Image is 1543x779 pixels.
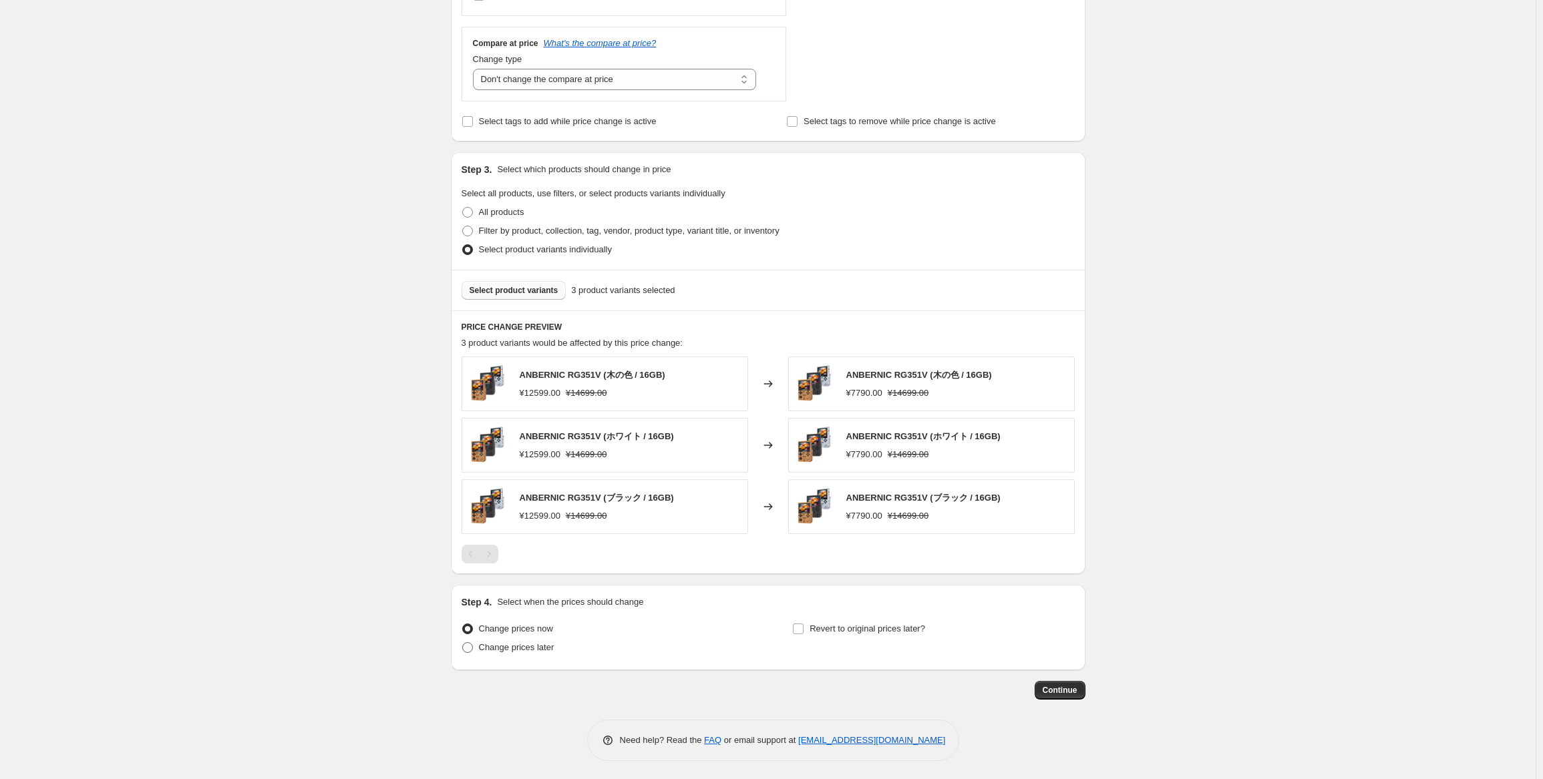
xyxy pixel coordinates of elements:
[804,116,996,126] span: Select tags to remove while price change is active
[520,386,560,400] div: ¥12599.00
[846,386,882,400] div: ¥7790.00
[846,370,992,380] span: ANBERNIC RG351V (木の色 / 16GB)
[1035,681,1085,700] button: Continue
[520,370,665,380] span: ANBERNIC RG351V (木の色 / 16GB)
[479,207,524,217] span: All products
[620,735,705,745] span: Need help? Read the
[566,509,607,523] strike: ¥14699.00
[462,281,566,300] button: Select product variants
[846,509,882,523] div: ¥7790.00
[479,244,612,254] span: Select product variants individually
[796,487,836,527] img: 6b173e47a05c1f1b480d561997817f76_80x.png
[469,425,509,465] img: 6b173e47a05c1f1b480d561997817f76_80x.png
[520,509,560,523] div: ¥12599.00
[846,493,1001,503] span: ANBERNIC RG351V (ブラック / 16GB)
[462,338,683,348] span: 3 product variants would be affected by this price change:
[566,386,607,400] strike: ¥14699.00
[479,116,657,126] span: Select tags to add while price change is active
[462,163,492,176] h2: Step 3.
[704,735,721,745] a: FAQ
[520,448,560,461] div: ¥12599.00
[473,54,522,64] span: Change type
[846,431,1001,441] span: ANBERNIC RG351V (ホワイト / 16GB)
[566,448,607,461] strike: ¥14699.00
[888,509,928,523] strike: ¥14699.00
[469,364,509,404] img: 6b173e47a05c1f1b480d561997817f76_80x.png
[479,642,554,652] span: Change prices later
[479,226,780,236] span: Filter by product, collection, tag, vendor, product type, variant title, or inventory
[520,493,674,503] span: ANBERNIC RG351V (ブラック / 16GB)
[497,595,643,609] p: Select when the prices should change
[462,545,498,563] nav: Pagination
[846,448,882,461] div: ¥7790.00
[1043,685,1077,696] span: Continue
[473,38,538,49] h3: Compare at price
[798,735,945,745] a: [EMAIL_ADDRESS][DOMAIN_NAME]
[721,735,798,745] span: or email support at
[796,364,836,404] img: 6b173e47a05c1f1b480d561997817f76_80x.png
[888,448,928,461] strike: ¥14699.00
[888,386,928,400] strike: ¥14699.00
[469,487,509,527] img: 6b173e47a05c1f1b480d561997817f76_80x.png
[462,322,1075,332] h6: PRICE CHANGE PREVIEW
[544,38,657,48] button: What's the compare at price?
[479,623,553,633] span: Change prices now
[520,431,674,441] span: ANBERNIC RG351V (ホワイト / 16GB)
[571,284,675,297] span: 3 product variants selected
[497,163,671,176] p: Select which products should change in price
[796,425,836,465] img: 6b173e47a05c1f1b480d561997817f76_80x.png
[470,285,558,296] span: Select product variants
[462,595,492,609] h2: Step 4.
[810,623,925,633] span: Revert to original prices later?
[462,188,725,198] span: Select all products, use filters, or select products variants individually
